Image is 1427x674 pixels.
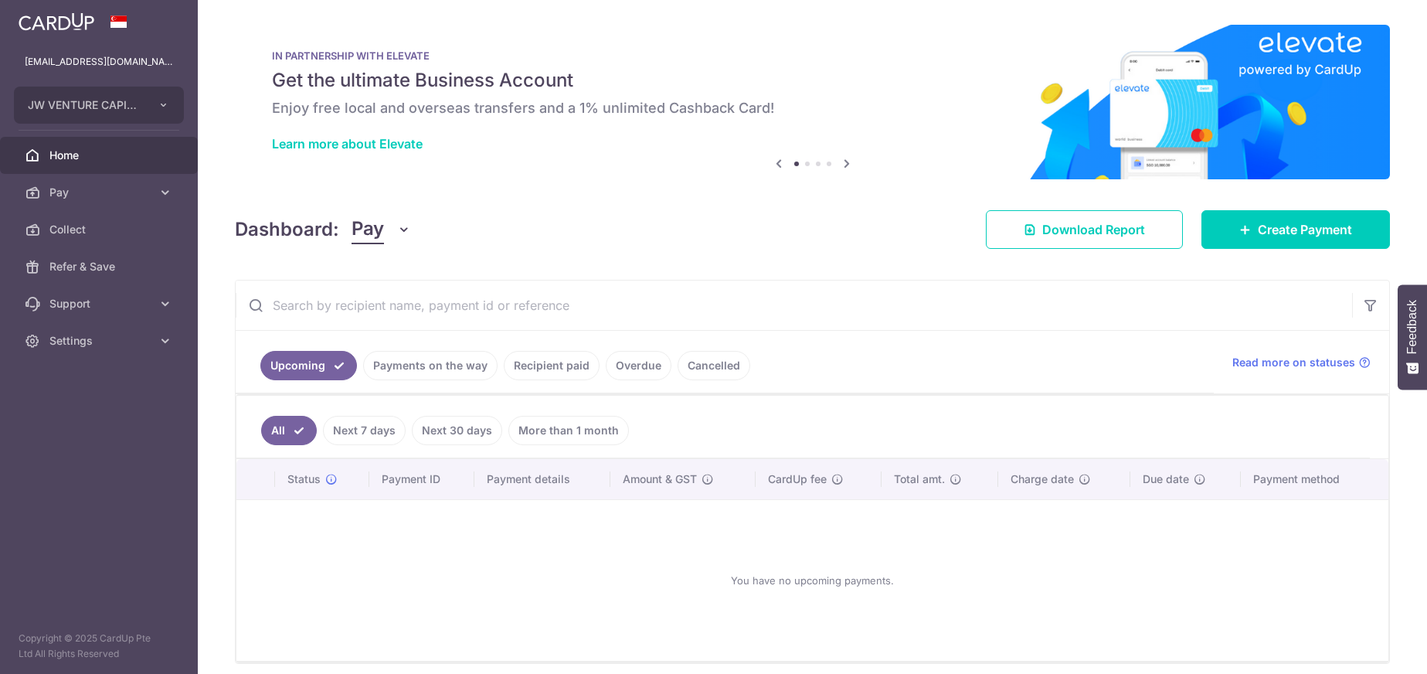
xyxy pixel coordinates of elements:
h6: Enjoy free local and overseas transfers and a 1% unlimited Cashback Card! [272,99,1353,117]
span: Pay [352,215,384,244]
span: Charge date [1011,471,1074,487]
a: Next 7 days [323,416,406,445]
a: Read more on statuses [1232,355,1371,370]
span: Home [49,148,151,163]
button: JW VENTURE CAPITAL PTE. LTD. [14,87,184,124]
a: Payments on the way [363,351,498,380]
span: Create Payment [1258,220,1352,239]
span: Collect [49,222,151,237]
img: Renovation banner [235,25,1390,179]
h4: Dashboard: [235,216,339,243]
span: Pay [49,185,151,200]
span: JW VENTURE CAPITAL PTE. LTD. [28,97,142,113]
a: All [261,416,317,445]
span: Settings [49,333,151,349]
button: Pay [352,215,411,244]
a: Upcoming [260,351,357,380]
span: Status [287,471,321,487]
img: CardUp [19,12,94,31]
input: Search by recipient name, payment id or reference [236,281,1352,330]
span: Amount & GST [623,471,697,487]
a: Recipient paid [504,351,600,380]
a: Cancelled [678,351,750,380]
th: Payment method [1241,459,1388,499]
th: Payment ID [369,459,474,499]
span: Due date [1143,471,1189,487]
span: Read more on statuses [1232,355,1355,370]
div: You have no upcoming payments. [255,512,1370,648]
span: CardUp fee [768,471,827,487]
a: Overdue [606,351,671,380]
th: Payment details [474,459,610,499]
p: [EMAIL_ADDRESS][DOMAIN_NAME] [25,54,173,70]
a: Next 30 days [412,416,502,445]
p: IN PARTNERSHIP WITH ELEVATE [272,49,1353,62]
a: Download Report [986,210,1183,249]
span: Support [49,296,151,311]
a: Create Payment [1201,210,1390,249]
span: Feedback [1405,300,1419,354]
span: Download Report [1042,220,1145,239]
a: More than 1 month [508,416,629,445]
button: Feedback - Show survey [1398,284,1427,390]
span: Refer & Save [49,259,151,274]
a: Learn more about Elevate [272,136,423,151]
span: Total amt. [894,471,945,487]
h5: Get the ultimate Business Account [272,68,1353,93]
